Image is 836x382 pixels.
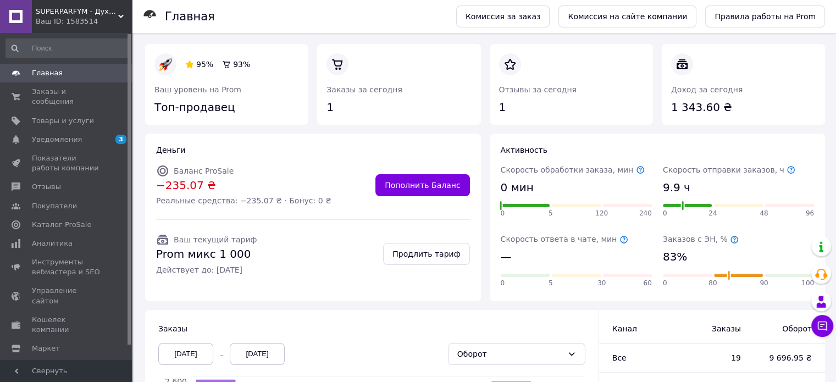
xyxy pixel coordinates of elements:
span: 48 [760,209,768,218]
a: Продлить тариф [383,243,469,265]
span: 5 [549,279,553,288]
span: 100 [801,279,814,288]
span: Заказов с ЭН, % [663,235,739,243]
span: Инструменты вебмастера и SEO [32,257,102,277]
span: Заказы [158,324,187,333]
span: Кошелек компании [32,315,102,335]
span: Баланс ProSale [174,167,234,175]
div: Оборот [457,348,563,360]
span: Все [612,353,627,362]
a: Комиссия на сайте компании [558,5,696,27]
span: 90 [760,279,768,288]
span: Отзывы [32,182,61,192]
input: Поиск [5,38,130,58]
span: Заказы и сообщения [32,87,102,107]
span: Показатели работы компании [32,153,102,173]
span: 24 [708,209,717,218]
span: 3 [115,135,126,144]
span: — [501,249,512,265]
span: 0 [663,209,667,218]
span: 83% [663,249,687,265]
span: 19 [688,352,741,363]
span: Аналитика [32,239,73,248]
span: Prom микс 1 000 [156,246,257,262]
div: Ваш ID: 1583514 [36,16,132,26]
span: 30 [597,279,606,288]
span: 9.9 ч [663,180,690,196]
span: 0 [501,279,505,288]
span: 0 [501,209,505,218]
span: Заказы [688,323,741,334]
button: Чат с покупателем [811,315,833,337]
span: 120 [595,209,608,218]
span: 0 [663,279,667,288]
span: Главная [32,68,63,78]
span: Действует до: [DATE] [156,264,257,275]
div: [DATE] [230,343,285,365]
span: Покупатели [32,201,77,211]
span: Маркет [32,344,60,353]
span: 96 [806,209,814,218]
span: Управление сайтом [32,286,102,306]
span: Скорость ответа в чате, мин [501,235,628,243]
a: Комиссия за заказ [456,5,550,27]
span: Реальные средства: −235.07 ₴ · Бонус: 0 ₴ [156,195,331,206]
span: 60 [643,279,651,288]
span: Оборот [763,323,812,334]
span: Уведомления [32,135,82,145]
a: Правила работы на Prom [705,5,825,27]
span: 0 мин [501,180,534,196]
span: 93% [233,60,250,69]
div: [DATE] [158,343,213,365]
span: Каталог ProSale [32,220,91,230]
span: Деньги [156,146,185,154]
a: Пополнить Баланс [375,174,469,196]
span: Канал [612,324,637,333]
h1: Главная [165,10,215,23]
span: 5 [549,209,553,218]
span: −235.07 ₴ [156,178,331,193]
span: Скорость обработки заказа, мин [501,165,645,174]
span: Ваш текущий тариф [174,235,257,244]
span: 80 [708,279,717,288]
span: Товары и услуги [32,116,94,126]
span: Активность [501,146,547,154]
span: Скорость отправки заказов, ч [663,165,795,174]
span: SUPERPARFYM - Духи и косметика [36,7,118,16]
span: 240 [639,209,652,218]
span: 9 696.95 ₴ [763,352,812,363]
span: 95% [196,60,213,69]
